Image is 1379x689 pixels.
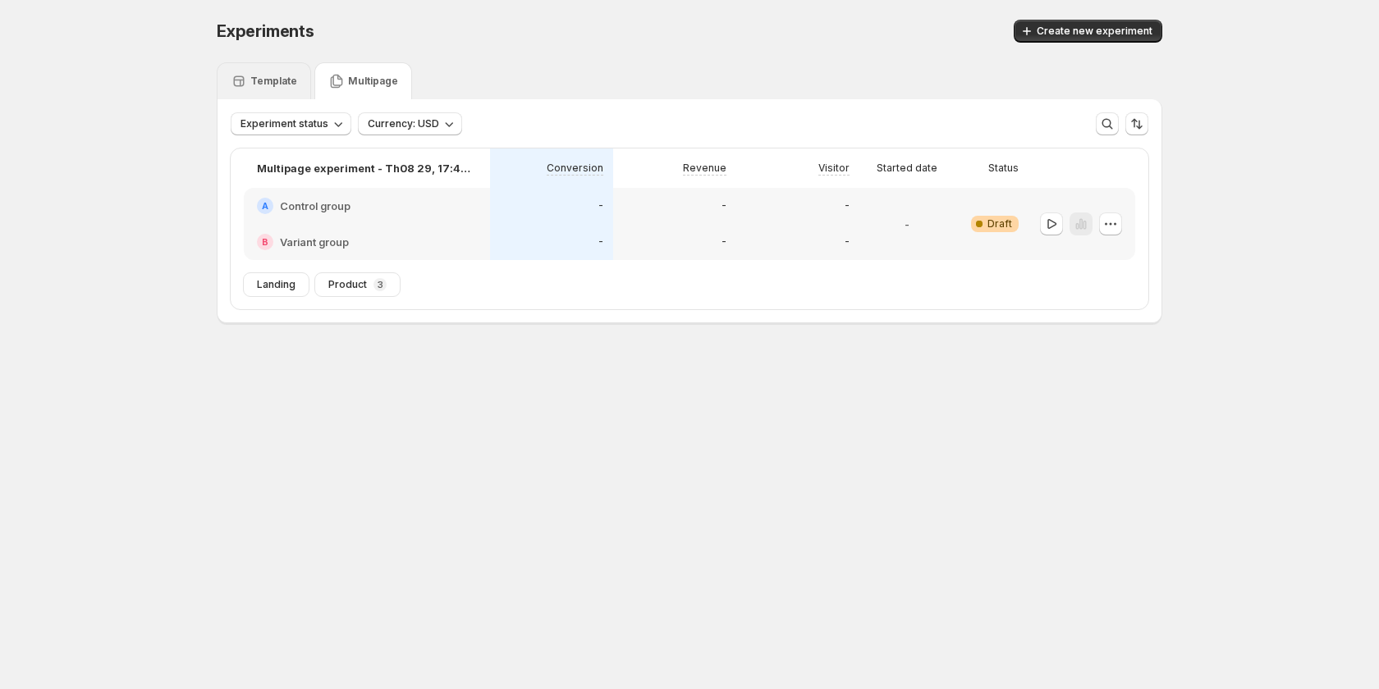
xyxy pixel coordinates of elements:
[348,75,398,88] p: Multipage
[231,112,351,135] button: Experiment status
[257,278,295,291] span: Landing
[368,117,439,130] span: Currency: USD
[262,201,268,211] h2: A
[845,235,850,249] p: -
[845,199,850,212] p: -
[722,199,726,212] p: -
[358,112,462,135] button: Currency: USD
[280,198,350,214] h2: Control group
[250,75,297,88] p: Template
[1014,20,1162,43] button: Create new experiment
[378,280,383,290] p: 3
[1037,25,1152,38] span: Create new experiment
[877,162,937,175] p: Started date
[241,117,328,130] span: Experiment status
[547,162,603,175] p: Conversion
[905,216,909,232] p: -
[262,237,268,247] h2: B
[280,234,349,250] h2: Variant group
[988,162,1019,175] p: Status
[987,217,1012,230] span: Draft
[683,162,726,175] p: Revenue
[818,162,850,175] p: Visitor
[257,160,477,176] p: Multipage experiment - Th08 29, 17:44:07
[328,278,367,291] span: Product
[722,235,726,249] p: -
[217,21,314,41] span: Experiments
[1125,112,1148,135] button: Sort the results
[598,235,603,249] p: -
[598,199,603,212] p: -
